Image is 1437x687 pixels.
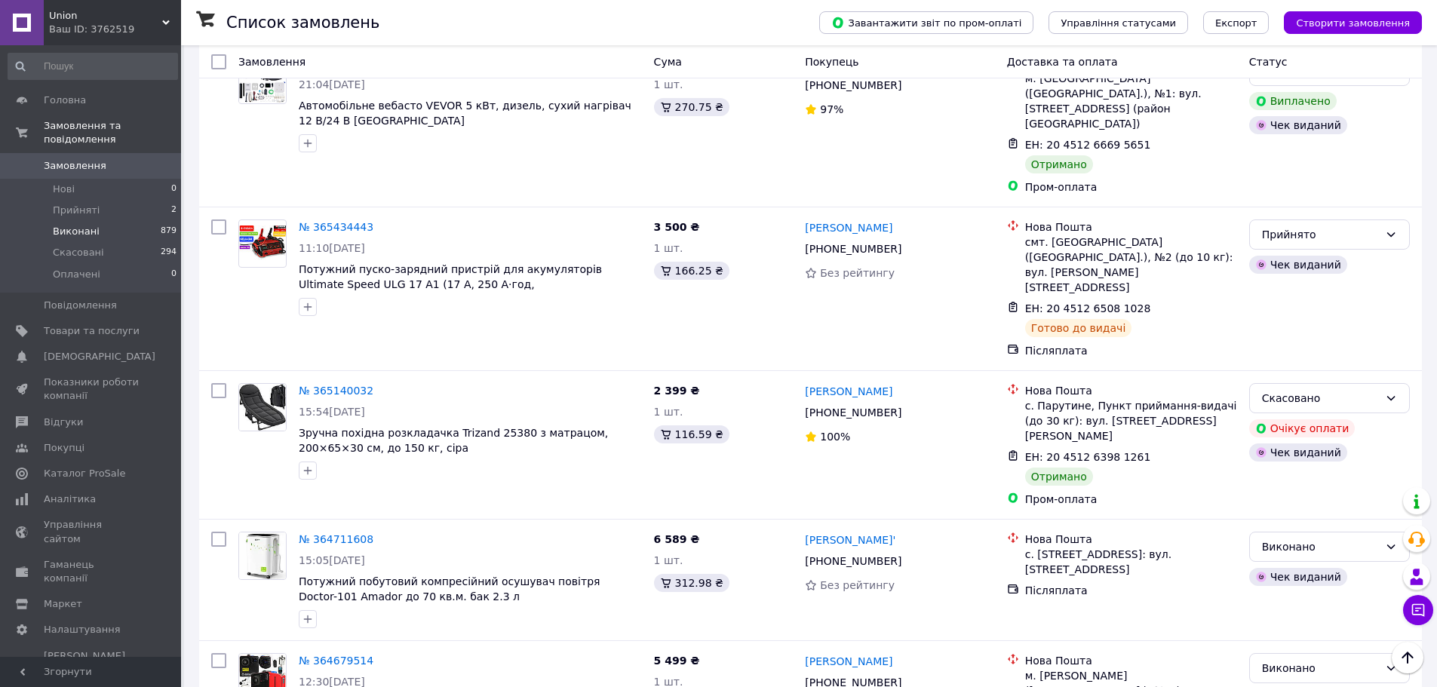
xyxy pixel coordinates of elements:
span: Маркет [44,597,82,611]
a: Потужний побутовий компресійний осушувач повітря Doctor-101 Amador до 70 кв.м. бак 2.3 л [299,575,600,603]
div: 116.59 ₴ [654,425,729,443]
span: Каталог ProSale [44,467,125,480]
a: Фото товару [238,532,287,580]
div: Скасовано [1262,390,1379,406]
input: Пошук [8,53,178,80]
span: Налаштування [44,623,121,636]
a: [PERSON_NAME] [805,384,892,399]
span: ЕН: 20 4512 6508 1028 [1025,302,1151,314]
span: 0 [171,268,177,281]
span: Аналітика [44,492,96,506]
div: 312.98 ₴ [654,574,729,592]
span: 21:04[DATE] [299,78,365,90]
span: ЕН: 20 4512 6669 5651 [1025,139,1151,151]
img: Фото товару [239,57,286,103]
span: 0 [171,182,177,196]
div: [PHONE_NUMBER] [802,551,904,572]
span: Створити замовлення [1296,17,1410,29]
div: Пром-оплата [1025,492,1237,507]
a: [PERSON_NAME] [805,220,892,235]
span: Нові [53,182,75,196]
div: м. [GEOGRAPHIC_DATA] ([GEOGRAPHIC_DATA].), №1: вул. [STREET_ADDRESS] (район [GEOGRAPHIC_DATA]) [1025,71,1237,131]
span: ЕН: 20 4512 6398 1261 [1025,451,1151,463]
span: 3 500 ₴ [654,221,700,233]
button: Створити замовлення [1284,11,1422,34]
span: Повідомлення [44,299,117,312]
span: Управління сайтом [44,518,140,545]
span: 2 399 ₴ [654,385,700,397]
span: Виконані [53,225,100,238]
div: с. Парутине, Пункт приймання-видачі (до 30 кг): вул. [STREET_ADDRESS][PERSON_NAME] [1025,398,1237,443]
a: Фото товару [238,56,287,104]
span: 11:10[DATE] [299,242,365,254]
a: [PERSON_NAME]' [805,532,895,547]
span: Union [49,9,162,23]
div: Виплачено [1249,92,1337,110]
a: [PERSON_NAME] [805,654,892,669]
button: Наверх [1392,642,1423,673]
button: Завантажити звіт по пром-оплаті [819,11,1033,34]
span: Статус [1249,56,1288,68]
div: Прийнято [1262,226,1379,243]
span: Гаманець компанії [44,558,140,585]
div: Пром-оплата [1025,179,1237,195]
a: № 365140032 [299,385,373,397]
span: Товари та послуги [44,324,140,338]
div: [PHONE_NUMBER] [802,402,904,423]
span: Завантажити звіт по пром-оплаті [831,16,1021,29]
div: Отримано [1025,468,1093,486]
span: 15:54[DATE] [299,406,365,418]
span: Без рейтингу [820,579,895,591]
span: Головна [44,94,86,107]
span: Показники роботи компанії [44,376,140,403]
div: Виконано [1262,660,1379,676]
div: 166.25 ₴ [654,262,729,280]
a: Автомобільне вебасто VEVOR 5 кВт, дизель, сухий нагрівач 12 В/24 В [GEOGRAPHIC_DATA] [299,100,631,127]
span: Покупець [805,56,858,68]
div: Ваш ID: 3762519 [49,23,181,36]
span: Замовлення [238,56,306,68]
span: Відгуки [44,416,83,429]
div: Чек виданий [1249,443,1347,462]
div: Нова Пошта [1025,653,1237,668]
span: Управління статусами [1061,17,1176,29]
span: 1 шт. [654,78,683,90]
div: Чек виданий [1249,116,1347,134]
span: 100% [820,431,850,443]
div: Післяплата [1025,343,1237,358]
button: Чат з покупцем [1403,595,1433,625]
button: Експорт [1203,11,1270,34]
a: Потужний пуско-зарядний пристрій для акумуляторів Ultimate Speed ULG 17 A1 (17 A, 250 А·год, [GEO... [299,263,602,305]
span: Скасовані [53,246,104,259]
div: Отримано [1025,155,1093,173]
span: 2 [171,204,177,217]
span: 294 [161,246,177,259]
div: Нова Пошта [1025,532,1237,547]
a: Зручна похідна розкладачка Trizand 25380 з матрацом, 200×65×30 см, до 150 кг, сіра [299,427,608,454]
h1: Список замовлень [226,14,379,32]
div: Готово до видачі [1025,319,1132,337]
a: Фото товару [238,219,287,268]
div: Виконано [1262,538,1379,555]
button: Управління статусами [1049,11,1188,34]
div: 270.75 ₴ [654,98,729,116]
span: 879 [161,225,177,238]
div: Нова Пошта [1025,383,1237,398]
div: Чек виданий [1249,256,1347,274]
span: 6 589 ₴ [654,533,700,545]
span: Доставка та оплата [1007,56,1118,68]
div: [PHONE_NUMBER] [802,238,904,259]
span: [DEMOGRAPHIC_DATA] [44,350,155,363]
span: Покупці [44,441,84,455]
span: Експорт [1215,17,1257,29]
div: Нова Пошта [1025,219,1237,235]
a: Створити замовлення [1269,16,1422,28]
span: 1 шт. [654,406,683,418]
img: Фото товару [239,225,286,261]
a: № 364679514 [299,655,373,667]
div: Очікує оплати [1249,419,1356,437]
